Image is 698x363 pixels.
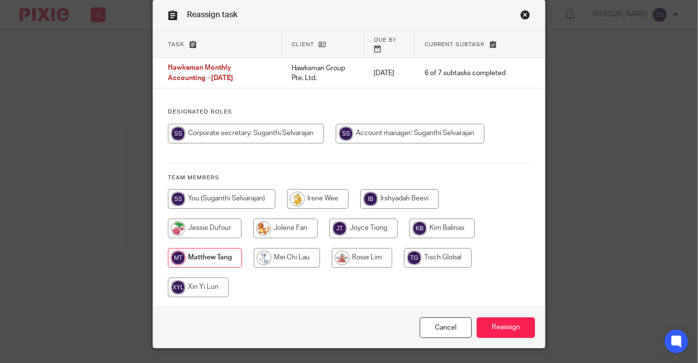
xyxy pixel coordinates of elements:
[415,58,515,88] td: 6 of 7 subtasks completed
[168,65,233,82] span: Hawksman Monthly Accounting - [DATE]
[168,174,530,182] h4: Team members
[292,63,354,84] p: Hawksman Group Pte. Ltd.
[187,11,238,19] span: Reassign task
[292,42,314,47] span: Client
[520,10,530,23] a: Close this dialog window
[168,42,185,47] span: Task
[168,108,530,116] h4: Designated Roles
[374,37,397,43] span: Due by
[420,317,472,338] a: Close this dialog window
[374,68,405,78] p: [DATE]
[477,317,535,338] input: Reassign
[425,42,485,47] span: Current subtask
